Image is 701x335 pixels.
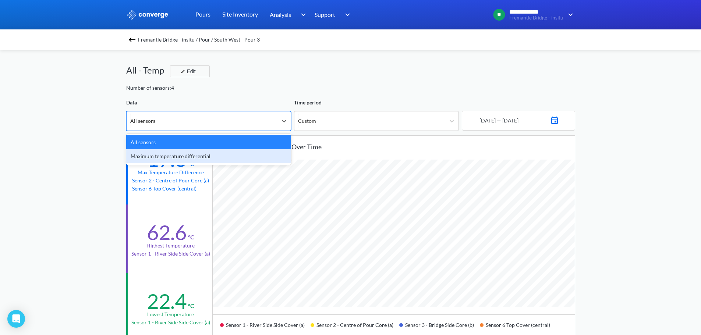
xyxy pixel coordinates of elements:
div: 62.6 [147,220,187,245]
div: Lowest temperature [147,310,194,318]
div: All - Temp [126,63,170,77]
div: All sensors [126,135,291,149]
img: edit-icon.svg [181,69,185,74]
button: Edit [170,65,210,77]
p: Sensor 2 - Centre of Pour Core (a) [132,177,209,185]
p: Sensor 1 - River Side Side Cover (a) [131,250,210,258]
div: All sensors [130,117,155,125]
div: Time period [294,99,459,107]
img: downArrow.svg [340,10,352,19]
p: Sensor 1 - River Side Side Cover (a) [131,318,210,327]
div: Number of sensors: 4 [126,84,174,92]
img: calendar_icon_blu.svg [550,114,559,125]
div: Custom [298,117,316,125]
span: Analysis [270,10,291,19]
div: [DATE] — [DATE] [478,117,518,125]
div: Maximum temperature differential [126,149,291,163]
p: Sensor 6 Top Cover (central) [132,185,209,193]
img: downArrow.svg [563,10,575,19]
img: backspace.svg [128,35,137,44]
div: Highest temperature [146,242,195,250]
span: Support [315,10,335,19]
div: 22.4 [147,289,187,314]
div: Open Intercom Messenger [7,310,25,328]
img: downArrow.svg [296,10,308,19]
div: Data [126,99,291,107]
div: Edit [178,67,197,76]
img: logo_ewhite.svg [126,10,169,19]
div: Temperature recorded over time [224,142,575,152]
div: Max temperature difference [138,168,204,177]
span: Fremantle Bridge - insitu / Pour / South West - Pour 3 [138,35,260,45]
span: Fremantle Bridge - insitu [509,15,563,21]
